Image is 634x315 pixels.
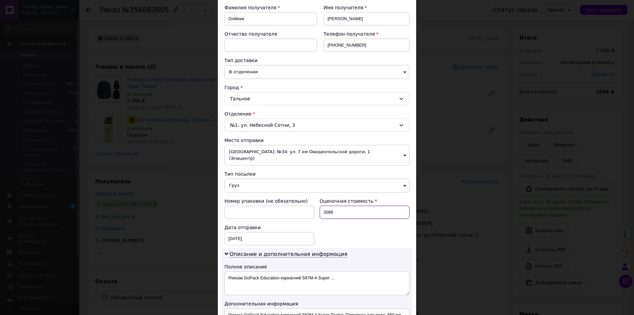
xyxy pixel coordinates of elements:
span: Место отправки [224,138,264,143]
span: Отчество получателя [224,31,277,37]
div: Оценочная стоимость [320,198,410,204]
textarea: Рюкзак GoPack Education каркасний 597M-4 Super ... [224,271,410,295]
span: Описание и дополнительная информация [229,251,347,258]
div: №1: ул. Небесной Сотни, 3 [224,119,410,132]
div: Отделение [224,111,410,117]
div: Дополнительная информация [224,300,410,307]
span: [GEOGRAPHIC_DATA]: №34: ул. 7 км Овидиопольской дороги, 1 (Эпицентр) [224,145,410,165]
div: Номер упаковки (не обязательно) [224,198,314,204]
div: Полное описание [224,263,410,270]
span: Телефон получателя [324,31,375,37]
div: Тальное [224,92,410,105]
span: В отделении [224,65,410,79]
span: Тип доставки [224,58,258,63]
span: Фамилия получателя [224,5,276,10]
div: Дата отправки [224,224,314,231]
span: Имя получателя [324,5,363,10]
span: Тип посылки [224,171,256,177]
span: Груз [224,179,410,192]
input: +380 [324,39,410,52]
div: Город [224,84,410,91]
